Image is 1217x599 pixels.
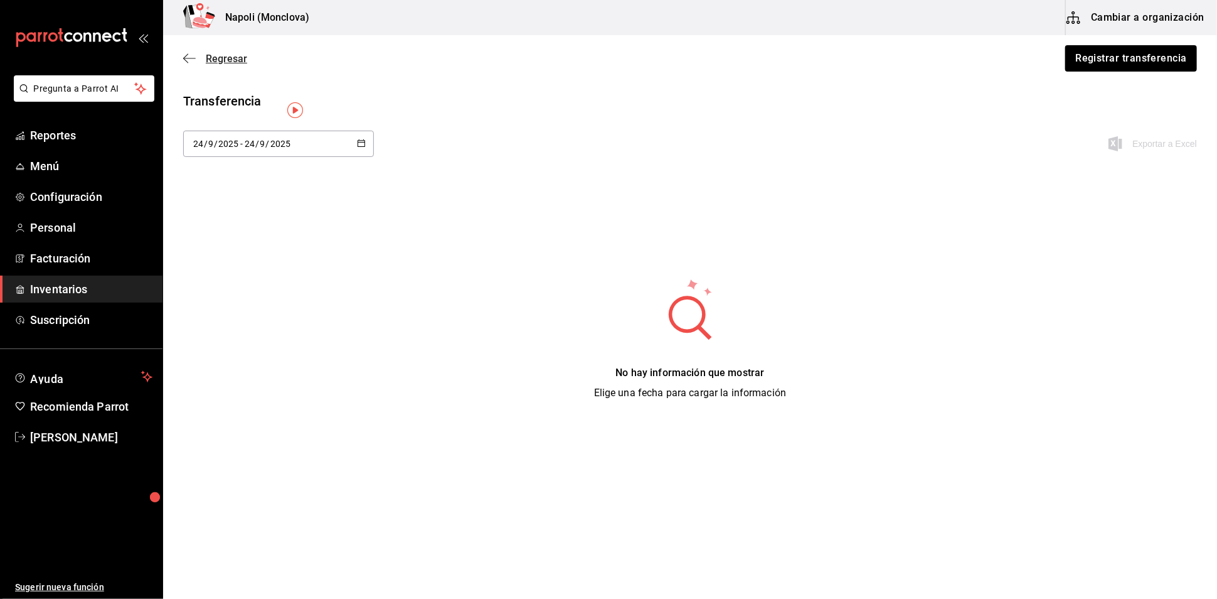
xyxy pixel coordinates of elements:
[138,33,148,43] button: open_drawer_menu
[208,139,214,149] input: Month
[30,188,152,205] span: Configuración
[260,139,266,149] input: Month
[255,139,259,149] span: /
[1065,45,1197,72] button: Registrar transferencia
[287,102,303,118] img: Tooltip marker
[15,581,152,594] span: Sugerir nueva función
[30,127,152,144] span: Reportes
[9,91,154,104] a: Pregunta a Parrot AI
[30,158,152,175] span: Menú
[30,250,152,267] span: Facturación
[206,53,247,65] span: Regresar
[30,398,152,415] span: Recomienda Parrot
[266,139,270,149] span: /
[30,369,136,384] span: Ayuda
[30,281,152,298] span: Inventarios
[14,75,154,102] button: Pregunta a Parrot AI
[244,139,255,149] input: Day
[193,139,204,149] input: Day
[218,139,239,149] input: Year
[34,82,135,95] span: Pregunta a Parrot AI
[270,139,291,149] input: Year
[183,53,247,65] button: Regresar
[240,139,243,149] span: -
[183,92,262,111] div: Transferencia
[594,365,787,380] div: No hay información que mostrar
[30,219,152,236] span: Personal
[594,387,787,399] span: Elige una fecha para cargar la información
[204,139,208,149] span: /
[214,139,218,149] span: /
[30,311,152,328] span: Suscripción
[215,10,309,25] h3: Napoli (Monclova)
[30,429,152,446] span: [PERSON_NAME]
